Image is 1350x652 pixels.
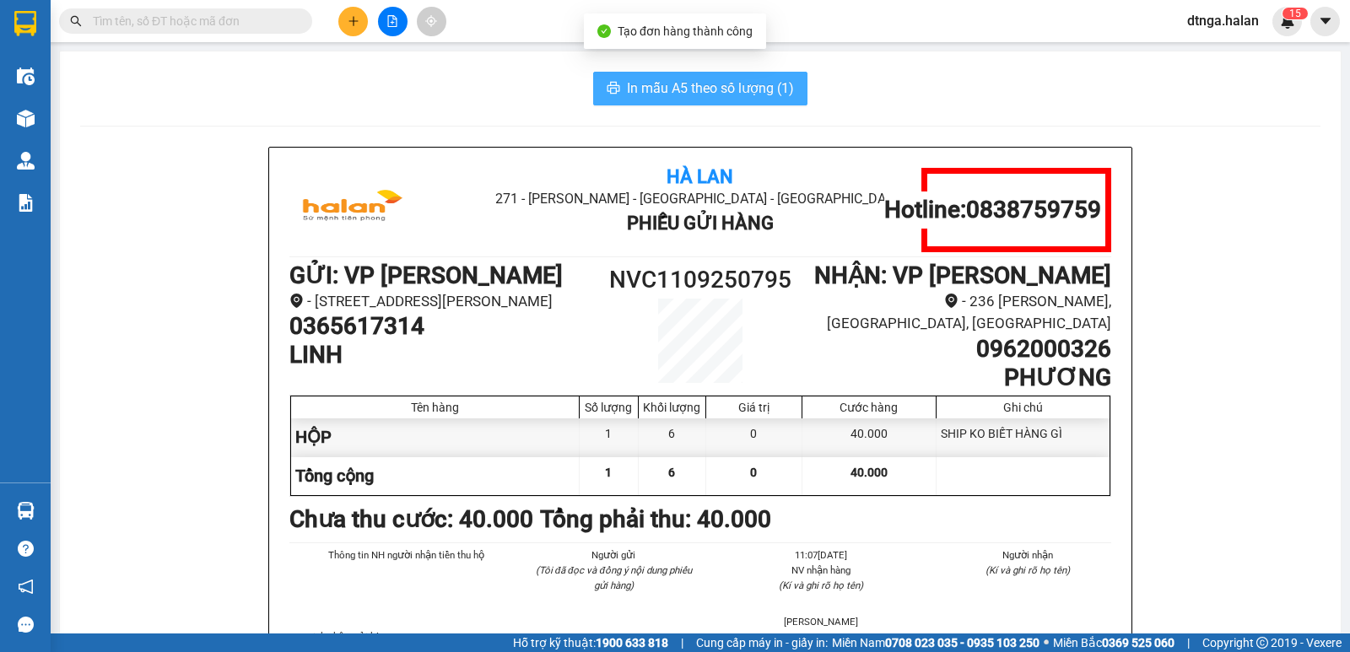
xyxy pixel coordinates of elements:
[18,617,34,633] span: message
[941,401,1105,414] div: Ghi chú
[14,11,36,36] img: logo-vxr
[937,418,1110,456] div: SHIP KO BIẾT HÀNG GÌ
[884,196,1101,224] h1: Hotline: 0838759759
[944,294,958,308] span: environment
[681,633,683,652] span: |
[885,636,1039,649] strong: 0708 023 035 - 0935 103 250
[1174,10,1272,31] span: dtnga.halan
[1053,633,1174,652] span: Miền Bắc
[737,614,904,629] li: [PERSON_NAME]
[295,466,374,486] span: Tổng cộng
[945,547,1112,563] li: Người nhận
[289,294,304,308] span: environment
[18,541,34,557] span: question-circle
[1280,13,1295,29] img: icon-new-feature
[1044,639,1049,646] span: ⚪️
[737,563,904,578] li: NV nhận hàng
[696,633,828,652] span: Cung cấp máy in - giấy in:
[597,24,611,38] span: check-circle
[536,564,692,591] i: (Tôi đã đọc và đồng ý nội dung phiếu gửi hàng)
[17,194,35,212] img: solution-icon
[639,418,706,456] div: 6
[289,505,533,533] b: Chưa thu cước : 40.000
[417,7,446,36] button: aim
[668,466,675,479] span: 6
[814,261,1111,289] b: NHẬN : VP [PERSON_NAME]
[832,633,1039,652] span: Miền Nam
[425,15,437,27] span: aim
[850,466,888,479] span: 40.000
[643,401,701,414] div: Khối lượng
[18,579,34,595] span: notification
[531,547,698,563] li: Người gửi
[607,81,620,97] span: printer
[1318,13,1333,29] span: caret-down
[17,502,35,520] img: warehouse-icon
[593,72,807,105] button: printerIn mẫu A5 theo số lượng (1)
[70,15,82,27] span: search
[710,401,797,414] div: Giá trị
[289,312,597,341] h1: 0365617314
[513,633,668,652] span: Hỗ trợ kỹ thuật:
[580,418,639,456] div: 1
[295,401,575,414] div: Tên hàng
[17,152,35,170] img: warehouse-icon
[1289,8,1295,19] span: 1
[750,466,757,479] span: 0
[289,341,597,369] h1: LINH
[597,261,803,299] h1: NVC1109250795
[338,7,368,36] button: plus
[323,547,490,563] li: Thông tin NH người nhận tiền thu hộ
[618,24,753,38] span: Tạo đơn hàng thành công
[596,636,668,649] strong: 1900 633 818
[737,547,904,563] li: 11:07[DATE]
[291,418,580,456] div: HỘP
[386,15,398,27] span: file-add
[540,505,771,533] b: Tổng phải thu: 40.000
[605,466,612,479] span: 1
[378,7,408,36] button: file-add
[803,290,1111,335] li: - 236 [PERSON_NAME], [GEOGRAPHIC_DATA], [GEOGRAPHIC_DATA]
[779,579,863,591] i: (Kí và ghi rõ họ tên)
[985,564,1070,576] i: (Kí và ghi rõ họ tên)
[426,188,974,209] li: 271 - [PERSON_NAME] - [GEOGRAPHIC_DATA] - [GEOGRAPHIC_DATA]
[1295,8,1301,19] span: 5
[1310,7,1340,36] button: caret-down
[803,335,1111,364] h1: 0962000326
[1187,633,1190,652] span: |
[348,15,359,27] span: plus
[807,401,931,414] div: Cước hàng
[93,12,292,30] input: Tìm tên, số ĐT hoặc mã đơn
[627,213,774,234] b: Phiếu Gửi Hàng
[667,166,733,187] b: Hà Lan
[706,418,802,456] div: 0
[17,67,35,85] img: warehouse-icon
[289,290,597,313] li: - [STREET_ADDRESS][PERSON_NAME]
[1282,8,1308,19] sup: 15
[1256,637,1268,649] span: copyright
[802,418,937,456] div: 40.000
[803,364,1111,392] h1: PHƯƠNG
[627,78,794,99] span: In mẫu A5 theo số lượng (1)
[289,168,416,252] img: logo.jpg
[584,401,634,414] div: Số lượng
[1102,636,1174,649] strong: 0369 525 060
[289,261,563,289] b: GỬI : VP [PERSON_NAME]
[17,110,35,127] img: warehouse-icon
